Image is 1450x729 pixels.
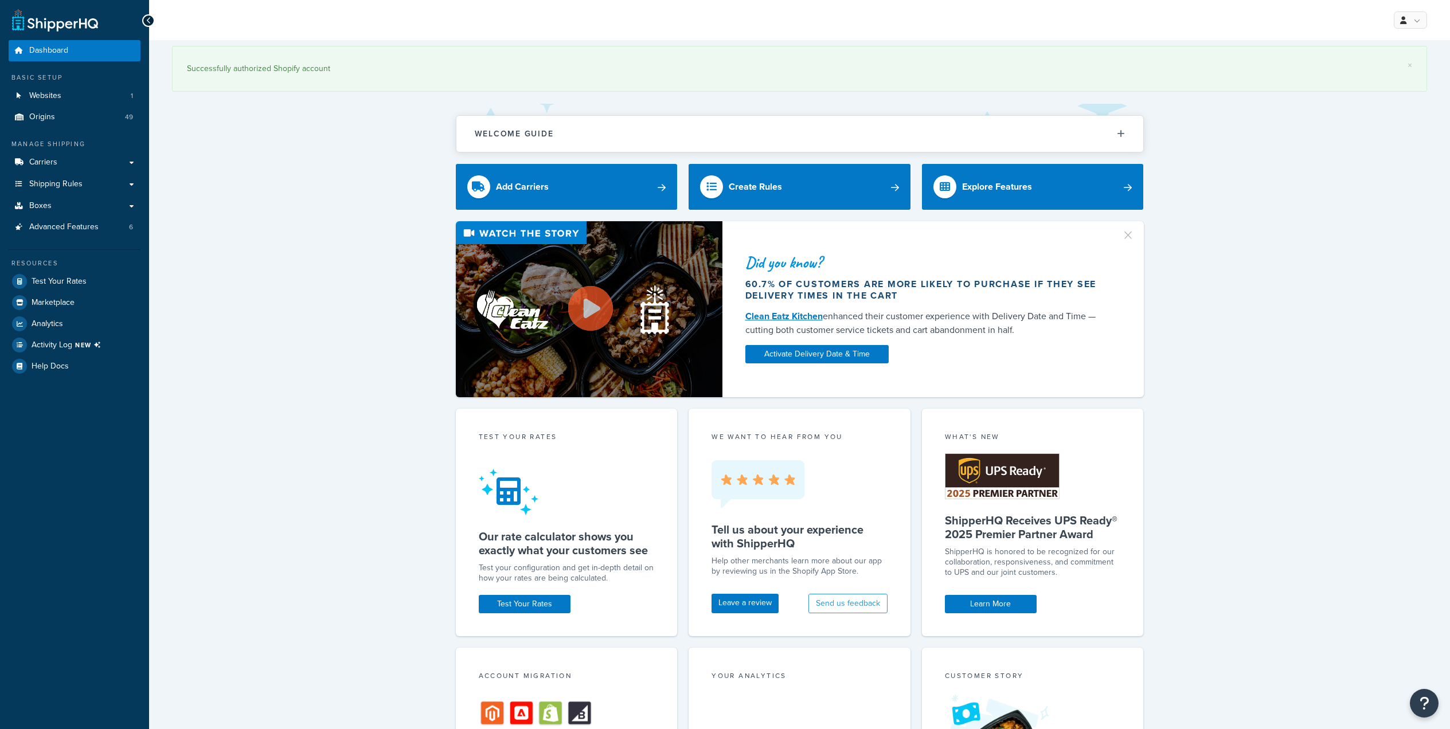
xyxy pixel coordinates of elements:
button: Open Resource Center [1410,689,1439,718]
a: Websites1 [9,85,140,107]
span: 6 [129,222,133,232]
div: Create Rules [729,179,782,195]
a: Add Carriers [456,164,678,210]
a: Advanced Features6 [9,217,140,238]
a: Analytics [9,313,140,334]
div: enhanced their customer experience with Delivery Date and Time — cutting both customer service ti... [745,309,1108,337]
h5: Tell us about your experience with ShipperHQ [712,523,888,550]
span: Advanced Features [29,222,99,232]
h2: Welcome Guide [475,130,554,138]
p: we want to hear from you [712,432,888,442]
p: Help other merchants learn more about our app by reviewing us in the Shopify App Store. [712,556,888,577]
a: Dashboard [9,40,140,61]
h5: ShipperHQ Receives UPS Ready® 2025 Premier Partner Award [945,514,1121,541]
div: What's New [945,432,1121,445]
a: Leave a review [712,594,779,613]
a: Boxes [9,195,140,217]
a: Learn More [945,595,1037,613]
div: Test your rates [479,432,655,445]
span: Activity Log [32,338,105,352]
li: [object Object] [9,335,140,355]
p: ShipperHQ is honored to be recognized for our collaboration, responsiveness, and commitment to UP... [945,547,1121,578]
a: Create Rules [689,164,910,210]
span: Origins [29,112,55,122]
a: Test Your Rates [479,595,570,613]
a: Explore Features [922,164,1144,210]
span: Boxes [29,201,52,211]
div: Manage Shipping [9,139,140,149]
div: Add Carriers [496,179,549,195]
div: Resources [9,258,140,268]
a: Test Your Rates [9,271,140,292]
li: Advanced Features [9,217,140,238]
div: Test your configuration and get in-depth detail on how your rates are being calculated. [479,563,655,583]
li: Origins [9,107,140,128]
span: Test Your Rates [32,277,87,287]
span: 1 [131,91,133,101]
span: Carriers [29,158,57,167]
span: Help Docs [32,362,69,371]
a: Help Docs [9,356,140,377]
span: Marketplace [32,298,75,308]
li: Websites [9,85,140,107]
span: Dashboard [29,46,68,56]
a: Activate Delivery Date & Time [745,345,889,363]
div: Basic Setup [9,73,140,83]
a: Carriers [9,152,140,173]
div: Your Analytics [712,671,888,684]
a: × [1408,61,1412,70]
a: Clean Eatz Kitchen [745,309,823,323]
a: Marketplace [9,292,140,313]
a: Origins49 [9,107,140,128]
span: 49 [125,112,133,122]
a: Activity LogNEW [9,335,140,355]
button: Send us feedback [808,594,888,613]
a: Shipping Rules [9,174,140,195]
span: Shipping Rules [29,179,83,189]
div: Successfully authorized Shopify account [187,61,1412,77]
button: Welcome Guide [456,116,1143,152]
div: Customer Story [945,671,1121,684]
div: Did you know? [745,254,1108,271]
div: Account Migration [479,671,655,684]
div: 60.7% of customers are more likely to purchase if they see delivery times in the cart [745,279,1108,301]
span: Websites [29,91,61,101]
img: Video thumbnail [456,221,722,397]
span: Analytics [32,319,63,329]
h5: Our rate calculator shows you exactly what your customers see [479,530,655,557]
span: NEW [75,340,105,350]
div: Explore Features [962,179,1032,195]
